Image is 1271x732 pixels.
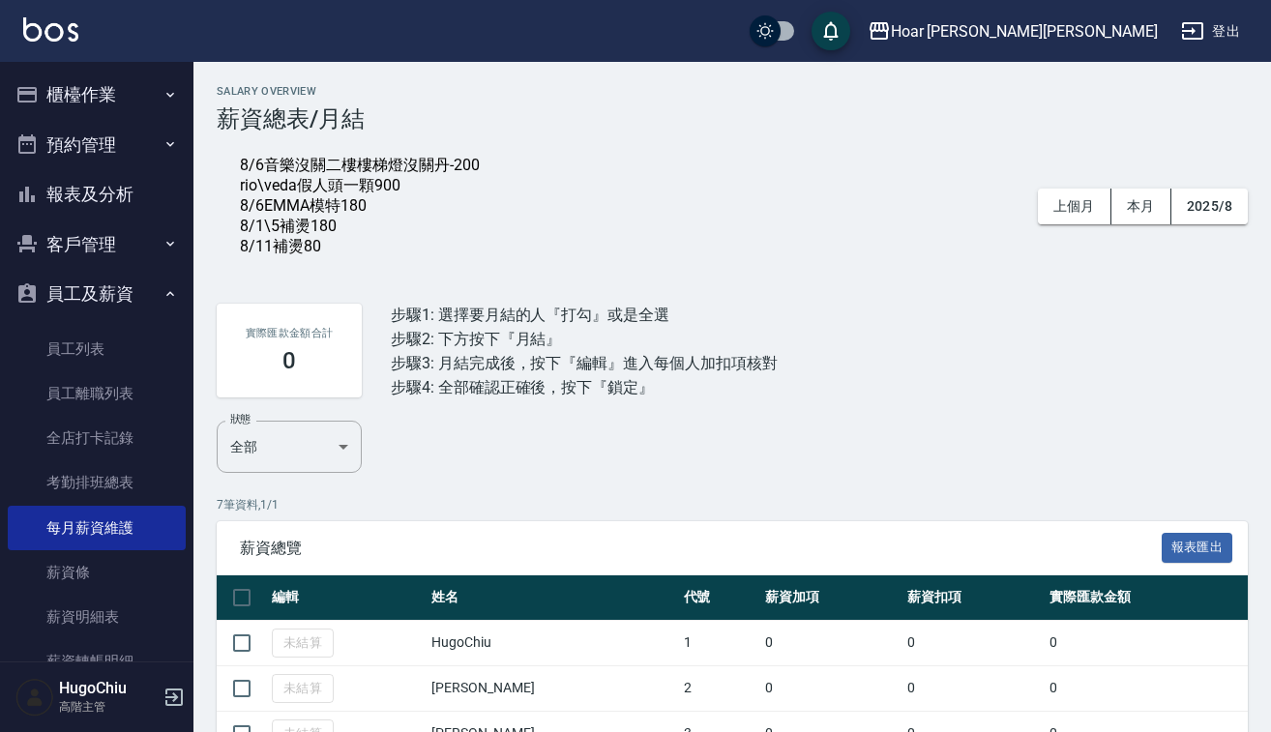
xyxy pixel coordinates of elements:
[760,575,902,621] th: 薪資加項
[760,620,902,665] td: 0
[8,70,186,120] button: 櫃檯作業
[230,412,251,426] label: 狀態
[1038,189,1111,224] button: 上個月
[15,678,54,717] img: Person
[902,575,1045,621] th: 薪資扣項
[1045,575,1248,621] th: 實際匯款金額
[217,105,1248,132] h3: 薪資總表/月結
[1045,620,1248,665] td: 0
[860,12,1166,51] button: Hoar [PERSON_NAME][PERSON_NAME]
[679,665,761,711] td: 2
[8,269,186,319] button: 員工及薪資
[8,550,186,595] a: 薪資條
[391,327,778,351] div: 步驟2: 下方按下『月結』
[679,620,761,665] td: 1
[217,85,1248,98] h2: Salary Overview
[8,416,186,460] a: 全店打卡記錄
[1045,665,1248,711] td: 0
[812,12,850,50] button: save
[8,506,186,550] a: 每月薪資維護
[1173,14,1248,49] button: 登出
[679,575,761,621] th: 代號
[902,620,1045,665] td: 0
[267,575,427,621] th: 編輯
[391,303,778,327] div: 步驟1: 選擇要月結的人『打勾』或是全選
[8,220,186,270] button: 客戶管理
[8,639,186,684] a: 薪資轉帳明細
[8,169,186,220] button: 報表及分析
[8,327,186,371] a: 員工列表
[760,665,902,711] td: 0
[282,347,296,374] h3: 0
[1111,189,1171,224] button: 本月
[59,698,158,716] p: 高階主管
[427,620,678,665] td: HugoChiu
[1162,533,1233,563] button: 報表匯出
[8,460,186,505] a: 考勤排班總表
[1162,538,1233,556] a: 報表匯出
[8,595,186,639] a: 薪資明細表
[217,421,362,473] div: 全部
[8,371,186,416] a: 員工離職列表
[427,575,678,621] th: 姓名
[23,17,78,42] img: Logo
[391,351,778,375] div: 步驟3: 月結完成後，按下『編輯』進入每個人加扣項核對
[391,375,778,399] div: 步驟4: 全部確認正確後，按下『鎖定』
[8,120,186,170] button: 預約管理
[427,665,678,711] td: [PERSON_NAME]
[59,679,158,698] h5: HugoChiu
[217,496,1248,513] p: 7 筆資料, 1 / 1
[240,156,480,257] div: 8/6音樂沒關二樓樓梯燈沒關丹-200 rio\veda假人頭一顆900 8/6EMMA模特180 8/1\5補燙180 8/11補燙80
[902,665,1045,711] td: 0
[891,19,1158,44] div: Hoar [PERSON_NAME][PERSON_NAME]
[1171,189,1248,224] button: 2025/8
[240,327,339,339] h2: 實際匯款金額合計
[240,539,1162,558] span: 薪資總覽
